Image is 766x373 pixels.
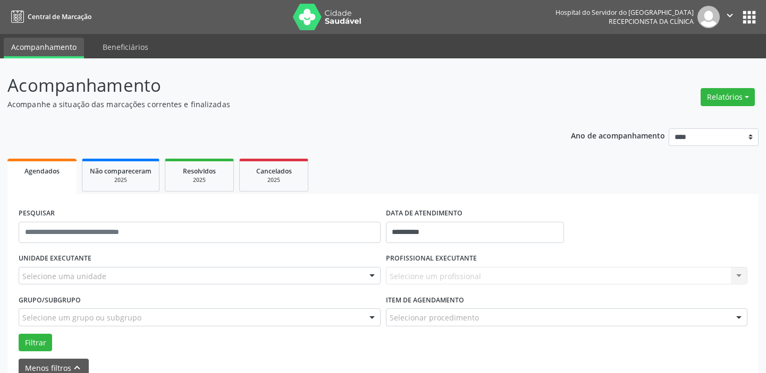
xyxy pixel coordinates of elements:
span: Selecionar procedimento [390,312,479,323]
div: 2025 [90,176,151,184]
label: PROFISSIONAL EXECUTANTE [386,250,477,267]
p: Acompanhe a situação das marcações correntes e finalizadas [7,99,533,110]
span: Central de Marcação [28,12,91,21]
span: Selecione uma unidade [22,271,106,282]
button:  [720,6,740,28]
label: Grupo/Subgrupo [19,292,81,308]
a: Central de Marcação [7,8,91,25]
div: 2025 [173,176,226,184]
p: Ano de acompanhamento [571,128,665,142]
i:  [724,10,736,21]
button: apps [740,8,759,27]
label: Item de agendamento [386,292,464,308]
span: Recepcionista da clínica [609,17,694,26]
label: UNIDADE EXECUTANTE [19,250,91,267]
p: Acompanhamento [7,72,533,99]
span: Cancelados [256,167,292,176]
img: img [697,6,720,28]
div: 2025 [247,176,300,184]
button: Relatórios [701,88,755,106]
span: Agendados [24,167,60,176]
span: Selecione um grupo ou subgrupo [22,312,141,323]
a: Acompanhamento [4,38,84,58]
div: Hospital do Servidor do [GEOGRAPHIC_DATA] [555,8,694,17]
label: PESQUISAR [19,205,55,222]
button: Filtrar [19,334,52,352]
span: Resolvidos [183,167,216,176]
label: DATA DE ATENDIMENTO [386,205,462,222]
a: Beneficiários [95,38,156,56]
span: Não compareceram [90,167,151,176]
